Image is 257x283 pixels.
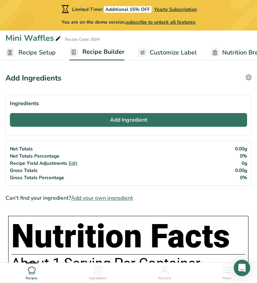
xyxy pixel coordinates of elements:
[10,113,247,127] button: Add Ingredient
[69,44,124,61] a: Recipe Builder
[235,146,247,152] span: 0.00g
[126,19,195,25] span: subscribe to unlock all features
[104,6,151,13] span: Additional 15% OFF
[5,73,62,84] div: Add Ingredients
[158,276,171,281] span: Account
[60,5,197,13] div: Limited Time!
[89,276,107,281] span: Ingredients
[5,194,252,202] div: Can't find your ingredient?
[18,48,56,57] span: Recipe Setup
[240,174,247,181] span: 0%
[10,174,64,181] span: Gross Totals Percentage
[69,160,77,167] span: Edit
[235,167,247,174] span: 0.00g
[10,99,247,108] div: Ingredients
[5,32,62,44] div: Mini Waffles
[242,160,247,167] span: 0g
[154,6,197,13] span: Yearly Subscription
[82,47,124,57] span: Recipe Builder
[10,153,59,159] span: Net Totals Percentage
[5,45,56,60] a: Recipe Setup
[138,45,197,60] a: Customize Label
[71,194,133,202] span: Add your own ingredient
[240,153,247,159] span: 0%
[26,263,38,281] a: Recipes
[110,116,147,124] span: Add Ingredient
[234,260,250,276] div: Open Intercom Messenger
[65,36,100,42] div: Recipe Code: BSM
[10,167,38,174] span: Gross Totals
[158,263,171,281] a: Account
[150,48,197,57] span: Customize Label
[11,219,245,255] h1: Nutrition Facts
[26,276,38,281] span: Recipes
[10,160,67,167] span: Recipe Yield Adjustments
[222,276,231,281] span: Menu
[62,19,195,26] span: You are on the demo version,
[11,256,245,271] div: About 1 Serving Per Container
[89,263,107,281] a: Ingredients
[10,146,33,152] span: Net Totals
